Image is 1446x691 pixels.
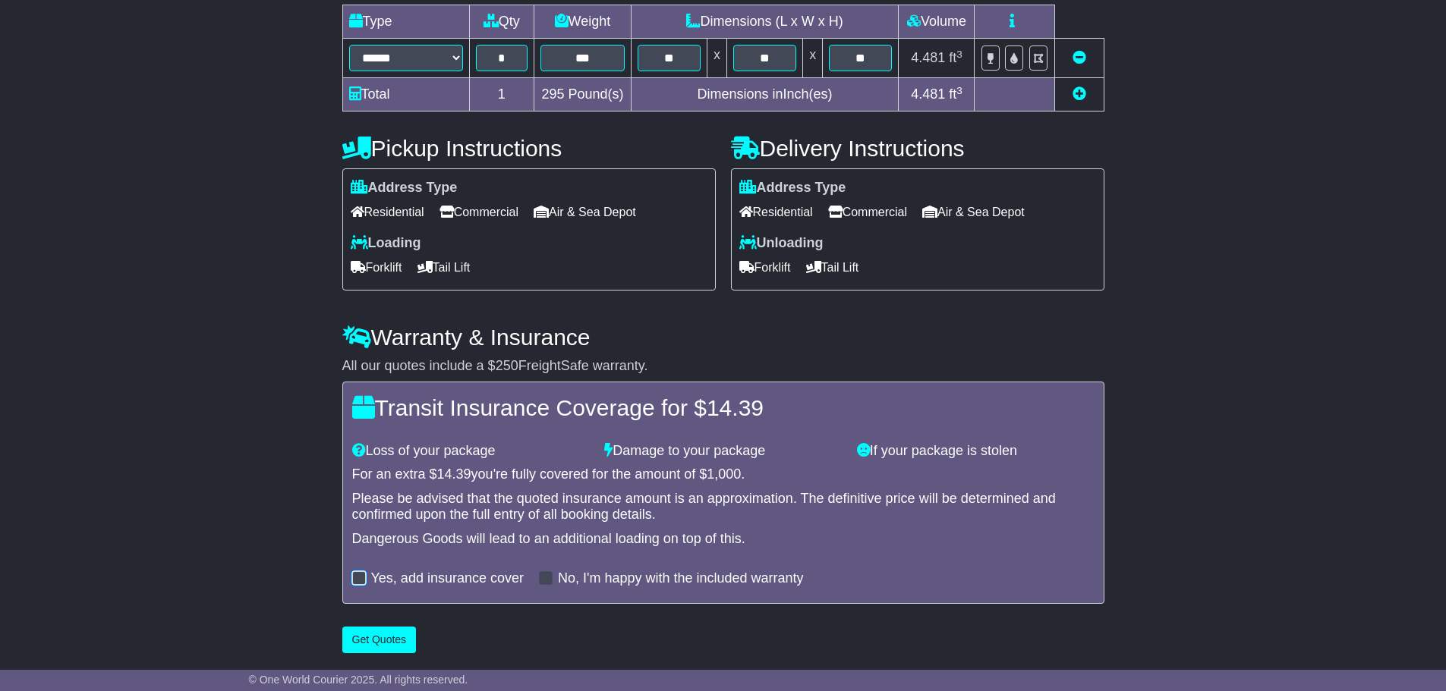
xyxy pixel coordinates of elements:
[534,200,636,224] span: Air & Sea Depot
[496,358,518,373] span: 250
[739,200,813,224] span: Residential
[956,49,962,60] sup: 3
[911,50,945,65] span: 4.481
[342,627,417,653] button: Get Quotes
[439,200,518,224] span: Commercial
[469,78,534,112] td: 1
[739,180,846,196] label: Address Type
[631,5,899,39] td: Dimensions (L x W x H)
[352,395,1095,420] h4: Transit Insurance Coverage for $
[351,200,424,224] span: Residential
[707,39,726,78] td: x
[739,235,824,252] label: Unloading
[911,86,945,102] span: 4.481
[352,491,1095,523] div: Please be advised that the quoted insurance amount is an approximation. The definitive price will...
[342,325,1104,350] h4: Warranty & Insurance
[342,136,716,161] h4: Pickup Instructions
[541,86,564,102] span: 295
[849,443,1102,460] div: If your package is stolen
[922,200,1025,224] span: Air & Sea Depot
[342,358,1104,375] div: All our quotes include a $ FreightSafe warranty.
[806,256,859,279] span: Tail Lift
[351,256,402,279] span: Forklift
[437,466,471,482] span: 14.39
[956,85,962,96] sup: 3
[949,50,962,65] span: ft
[707,466,741,482] span: 1,000
[351,235,421,252] label: Loading
[803,39,823,78] td: x
[707,395,764,420] span: 14.39
[828,200,907,224] span: Commercial
[469,5,534,39] td: Qty
[352,531,1095,548] div: Dangerous Goods will lead to an additional loading on top of this.
[558,570,804,587] label: No, I'm happy with the included warranty
[597,443,849,460] div: Damage to your package
[534,78,631,112] td: Pound(s)
[631,78,899,112] td: Dimensions in Inch(es)
[351,180,458,196] label: Address Type
[371,570,524,587] label: Yes, add insurance cover
[342,78,469,112] td: Total
[534,5,631,39] td: Weight
[739,256,791,279] span: Forklift
[417,256,471,279] span: Tail Lift
[342,5,469,39] td: Type
[899,5,975,39] td: Volume
[1073,50,1086,65] a: Remove this item
[345,443,597,460] div: Loss of your package
[352,466,1095,483] div: For an extra $ you're fully covered for the amount of $ .
[1073,86,1086,102] a: Add new item
[249,674,468,686] span: © One World Courier 2025. All rights reserved.
[731,136,1104,161] h4: Delivery Instructions
[949,86,962,102] span: ft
